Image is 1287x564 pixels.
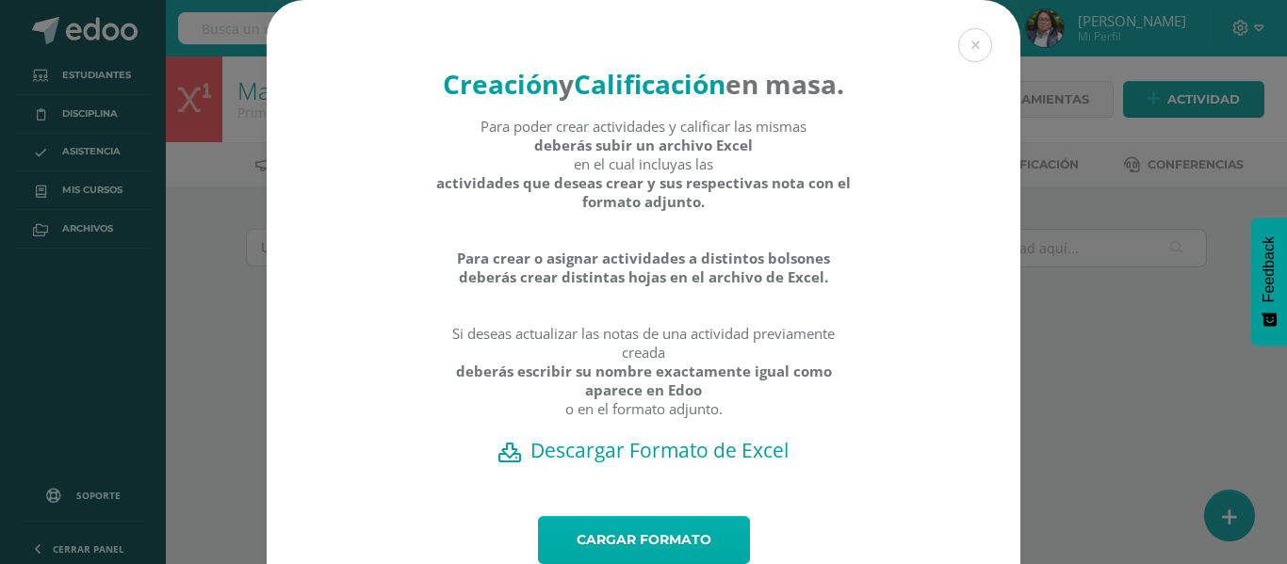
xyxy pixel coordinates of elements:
a: Descargar Formato de Excel [300,437,987,463]
h4: en masa. [435,66,853,102]
span: Feedback [1261,236,1278,302]
strong: Para crear o asignar actividades a distintos bolsones deberás crear distintas hojas en el archivo... [435,249,853,286]
strong: actividades que deseas crear y sus respectivas nota con el formato adjunto. [435,173,853,211]
strong: Creación [443,66,559,102]
strong: deberás subir un archivo Excel [534,136,753,154]
div: Para poder crear actividades y calificar las mismas en el cual incluyas las Si deseas actualizar ... [435,117,853,437]
strong: Calificación [574,66,725,102]
a: Cargar formato [538,516,750,564]
strong: deberás escribir su nombre exactamente igual como aparece en Edoo [435,362,853,399]
button: Feedback - Mostrar encuesta [1251,218,1287,346]
strong: y [559,66,574,102]
button: Close (Esc) [958,28,992,62]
